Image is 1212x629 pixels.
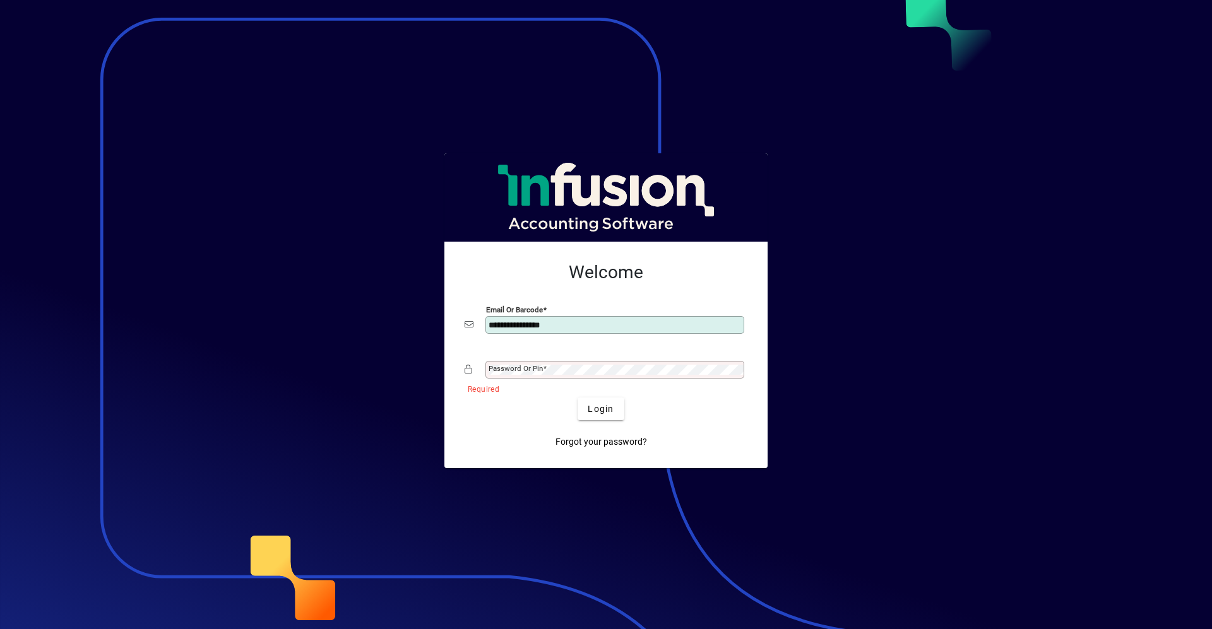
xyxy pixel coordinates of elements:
[468,382,737,395] mat-error: Required
[465,262,747,283] h2: Welcome
[578,397,624,420] button: Login
[555,435,647,449] span: Forgot your password?
[550,430,652,453] a: Forgot your password?
[489,364,543,373] mat-label: Password or Pin
[486,305,543,314] mat-label: Email or Barcode
[588,403,614,416] span: Login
